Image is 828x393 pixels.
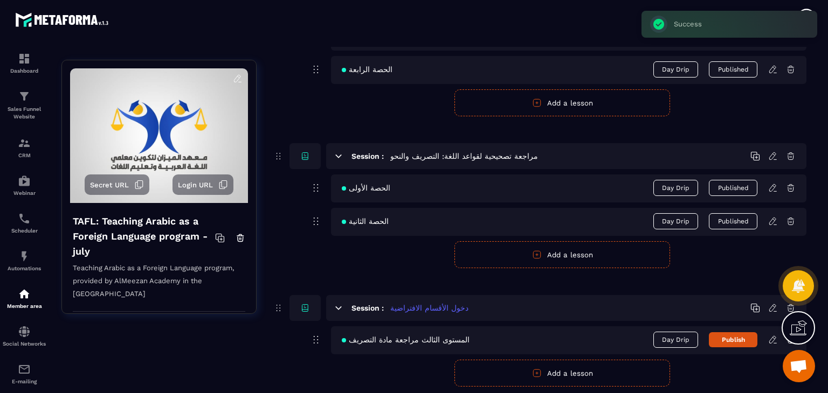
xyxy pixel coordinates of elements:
[90,181,129,189] span: Secret URL
[18,174,31,187] img: automations
[3,317,46,355] a: social-networksocial-networkSocial Networks
[653,213,698,229] span: Day Drip
[3,279,46,317] a: automationsautomationsMember area
[73,262,245,312] p: Teaching Arabic as a Foreign Language program, provided by AlMeezan Academy in the [GEOGRAPHIC_DATA]
[18,325,31,338] img: social-network
[783,350,815,382] div: Open chat
[709,61,757,78] button: Published
[18,287,31,300] img: automations
[172,174,233,195] button: Login URL
[351,304,384,312] h6: Session :
[3,341,46,347] p: Social Networks
[454,360,670,387] button: Add a lesson
[342,217,389,226] span: الحصة الثانية
[3,303,46,309] p: Member area
[3,378,46,384] p: E-mailing
[178,181,213,189] span: Login URL
[351,152,384,160] h6: Session :
[653,332,698,348] span: Day Drip
[3,265,46,271] p: Automations
[3,152,46,158] p: CRM
[454,89,670,116] button: Add a lesson
[3,242,46,279] a: automationsautomationsAutomations
[454,241,670,268] button: Add a lesson
[3,68,46,74] p: Dashboard
[390,151,538,162] h5: مراجعة تصحيحية لقواعد اللغة: التصريف والنحو
[709,213,757,229] button: Published
[3,355,46,392] a: emailemailE-mailing
[3,82,46,129] a: formationformationSales Funnel Website
[3,129,46,166] a: formationformationCRM
[18,212,31,225] img: scheduler
[3,204,46,242] a: schedulerschedulerScheduler
[3,106,46,121] p: Sales Funnel Website
[390,303,468,313] h5: دخول الأقسام الافتراضية
[709,332,757,347] button: Publish
[653,180,698,196] span: Day Drip
[342,65,392,74] span: الحصة الرابعة
[3,44,46,82] a: formationformationDashboard
[15,10,112,30] img: logo
[70,68,248,203] img: background
[18,52,31,65] img: formation
[342,335,470,344] span: المستوى الثالث مراجعة مادة التصريف
[709,180,757,196] button: Published
[3,166,46,204] a: automationsautomationsWebinar
[85,174,149,195] button: Secret URL
[73,214,215,259] h4: TAFL: Teaching Arabic as a Foreign Language program - july
[3,228,46,234] p: Scheduler
[3,190,46,196] p: Webinar
[18,363,31,376] img: email
[18,137,31,150] img: formation
[653,61,698,78] span: Day Drip
[18,250,31,263] img: automations
[18,90,31,103] img: formation
[342,184,390,192] span: الحصة الأولى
